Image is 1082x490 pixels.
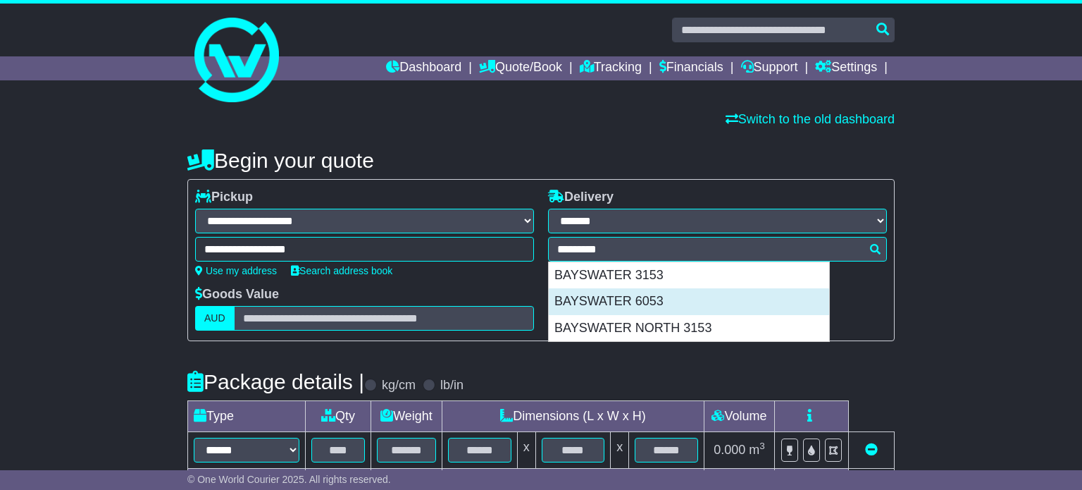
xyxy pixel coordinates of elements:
[548,237,887,262] typeahead: Please provide city
[580,56,642,80] a: Tracking
[188,401,306,432] td: Type
[442,401,704,432] td: Dimensions (L x W x H)
[195,190,253,205] label: Pickup
[517,432,535,469] td: x
[659,56,723,80] a: Financials
[371,401,442,432] td: Weight
[187,149,895,172] h4: Begin your quote
[187,370,364,393] h4: Package details |
[187,474,391,485] span: © One World Courier 2025. All rights reserved.
[549,288,829,315] div: BAYSWATER 6053
[611,432,629,469] td: x
[726,112,895,126] a: Switch to the old dashboard
[741,56,798,80] a: Support
[549,262,829,289] div: BAYSWATER 3153
[749,443,765,457] span: m
[704,401,774,432] td: Volume
[548,190,614,205] label: Delivery
[195,287,279,302] label: Goods Value
[306,401,371,432] td: Qty
[195,306,235,331] label: AUD
[440,378,464,393] label: lb/in
[195,265,277,276] a: Use my address
[382,378,416,393] label: kg/cm
[291,265,392,276] a: Search address book
[865,443,878,457] a: Remove this item
[479,56,562,80] a: Quote/Book
[386,56,461,80] a: Dashboard
[815,56,877,80] a: Settings
[759,441,765,451] sup: 3
[549,315,829,342] div: BAYSWATER NORTH 3153
[714,443,745,457] span: 0.000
